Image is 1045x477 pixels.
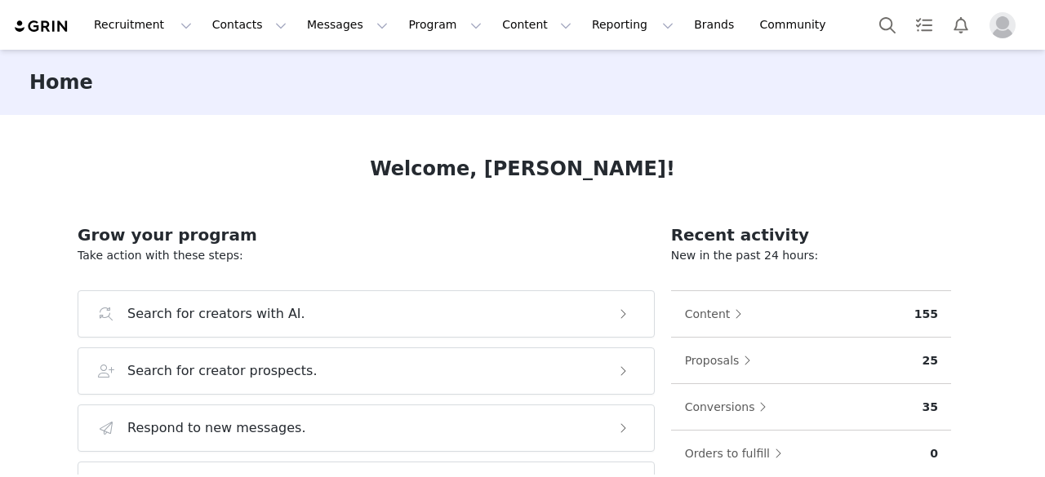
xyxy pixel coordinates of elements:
[684,440,790,466] button: Orders to fulfill
[914,306,938,323] p: 155
[906,7,942,43] a: Tasks
[869,7,905,43] button: Search
[930,445,938,462] p: 0
[943,7,979,43] button: Notifications
[684,394,776,420] button: Conversions
[684,301,751,327] button: Content
[127,361,318,381] h3: Search for creator prospects.
[78,247,655,264] p: Take action with these steps:
[127,304,305,324] h3: Search for creators with AI.
[671,247,951,264] p: New in the past 24 hours:
[750,7,843,43] a: Community
[78,404,655,452] button: Respond to new messages.
[370,154,675,183] h1: Welcome, [PERSON_NAME]!
[78,347,655,395] button: Search for creator prospects.
[684,347,760,373] button: Proposals
[202,7,296,43] button: Contacts
[84,7,202,43] button: Recruitment
[78,290,655,338] button: Search for creators with AI.
[671,223,951,247] h2: Recent activity
[980,12,1032,38] button: Profile
[78,223,655,247] h2: Grow your program
[127,418,306,438] h3: Respond to new messages.
[684,7,749,43] a: Brands
[492,7,581,43] button: Content
[398,7,491,43] button: Program
[297,7,398,43] button: Messages
[29,68,93,97] h3: Home
[989,12,1016,38] img: placeholder-profile.jpg
[13,19,70,34] img: grin logo
[923,399,938,416] p: 35
[582,7,683,43] button: Reporting
[923,352,938,369] p: 25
